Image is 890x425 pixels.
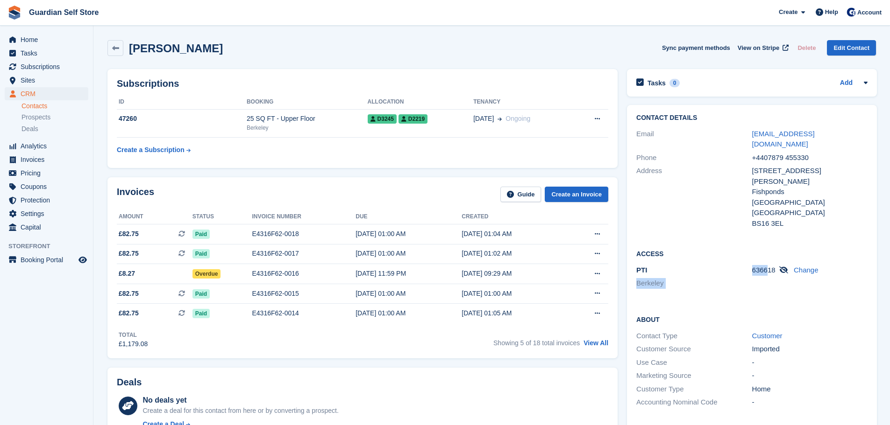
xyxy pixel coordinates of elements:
th: Amount [117,209,192,224]
button: Delete [794,40,819,56]
span: Capital [21,221,77,234]
div: E4316F62-0018 [252,229,356,239]
span: Create [779,7,797,17]
span: Subscriptions [21,60,77,73]
div: Address [636,166,752,229]
span: Deals [21,125,38,133]
span: Help [825,7,838,17]
a: Create a Subscription [117,141,191,159]
a: Customer [752,332,783,340]
a: menu [5,74,88,87]
li: Berkeley [636,278,752,289]
div: 25 SQ FT - Upper Floor [247,114,368,124]
a: Create an Invoice [545,187,608,202]
span: Protection [21,194,77,207]
span: Showing 5 of 18 total invoices [493,339,580,347]
a: menu [5,47,88,60]
h2: Subscriptions [117,78,608,89]
span: 636618 [752,266,776,274]
div: [DATE] 01:00 AM [356,308,462,318]
span: Sites [21,74,77,87]
span: [DATE] [473,114,494,124]
h2: About [636,314,868,324]
div: E4316F62-0015 [252,289,356,299]
a: Contacts [21,102,88,111]
a: menu [5,180,88,193]
div: +4407879 455330 [752,153,868,163]
h2: Access [636,249,868,258]
div: [DATE] 01:00 AM [356,249,462,258]
div: [DATE] 11:59 PM [356,269,462,279]
div: [DATE] 01:00 AM [462,289,567,299]
div: Use Case [636,357,752,368]
th: Invoice number [252,209,356,224]
div: [STREET_ADDRESS][PERSON_NAME] [752,166,868,187]
span: Overdue [192,269,221,279]
div: No deals yet [142,395,338,406]
th: Due [356,209,462,224]
a: View on Stripe [734,40,790,56]
div: - [752,357,868,368]
span: Storefront [8,242,93,251]
div: Phone [636,153,752,163]
span: Paid [192,289,210,299]
h2: Deals [117,377,142,388]
div: Fishponds [752,187,868,197]
a: menu [5,167,88,180]
a: View All [584,339,608,347]
h2: [PERSON_NAME] [129,42,223,55]
a: menu [5,194,88,207]
th: Booking [247,95,368,110]
a: Edit Contact [827,40,876,56]
a: Add [840,78,853,89]
h2: Contact Details [636,114,868,122]
span: CRM [21,87,77,100]
span: Analytics [21,139,77,153]
th: Status [192,209,252,224]
span: Tasks [21,47,77,60]
div: BS16 3EL [752,218,868,229]
a: Deals [21,124,88,134]
div: [DATE] 01:00 AM [356,229,462,239]
span: D2219 [399,114,427,124]
div: 0 [669,79,680,87]
div: - [752,370,868,381]
a: menu [5,33,88,46]
a: menu [5,253,88,266]
span: Coupons [21,180,77,193]
div: [DATE] 01:00 AM [356,289,462,299]
span: £82.75 [119,308,139,318]
a: [EMAIL_ADDRESS][DOMAIN_NAME] [752,130,815,148]
span: Pricing [21,167,77,180]
div: E4316F62-0017 [252,249,356,258]
a: Prospects [21,112,88,122]
span: £82.75 [119,229,139,239]
div: Customer Type [636,384,752,395]
div: Customer Source [636,344,752,355]
div: 47260 [117,114,247,124]
div: [DATE] 01:02 AM [462,249,567,258]
span: PTI [636,266,647,274]
th: Tenancy [473,95,574,110]
a: Guide [500,187,541,202]
button: Sync payment methods [662,40,730,56]
a: Guardian Self Store [25,5,102,20]
div: - [752,397,868,408]
a: menu [5,153,88,166]
div: Imported [752,344,868,355]
div: Create a deal for this contact from here or by converting a prospect. [142,406,338,416]
div: [DATE] 01:04 AM [462,229,567,239]
span: Prospects [21,113,50,122]
span: Ongoing [506,115,530,122]
span: Paid [192,249,210,258]
span: Home [21,33,77,46]
span: £82.75 [119,249,139,258]
a: menu [5,139,88,153]
div: Create a Subscription [117,145,185,155]
span: View on Stripe [738,43,779,53]
th: ID [117,95,247,110]
div: Contact Type [636,331,752,341]
div: E4316F62-0016 [252,269,356,279]
span: Invoices [21,153,77,166]
span: Account [857,8,882,17]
